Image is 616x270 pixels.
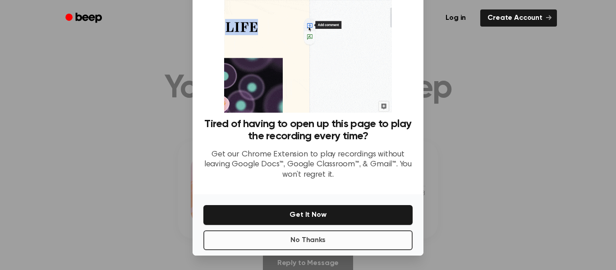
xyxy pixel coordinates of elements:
[203,150,413,180] p: Get our Chrome Extension to play recordings without leaving Google Docs™, Google Classroom™, & Gm...
[203,118,413,142] h3: Tired of having to open up this page to play the recording every time?
[59,9,110,27] a: Beep
[203,230,413,250] button: No Thanks
[437,8,475,28] a: Log in
[480,9,557,27] a: Create Account
[203,205,413,225] button: Get It Now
